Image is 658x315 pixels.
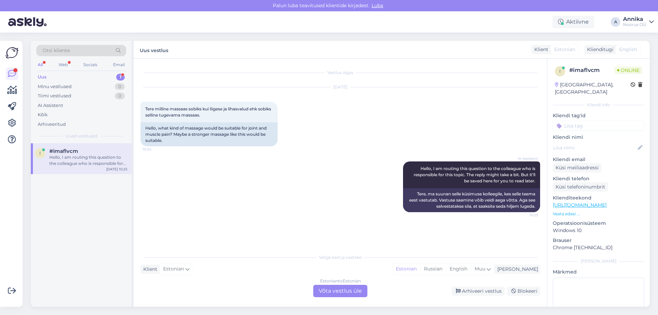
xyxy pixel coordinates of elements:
p: Kliendi nimi [553,134,644,141]
span: Muu [475,266,485,272]
div: Estonian [392,264,420,274]
span: Luba [369,2,385,9]
div: Hello, I am routing this question to the colleague who is responsible for this topic. The reply m... [49,154,127,167]
div: Küsi telefoninumbrit [553,182,608,192]
div: A [611,17,620,27]
p: Chrome [TECHNICAL_ID] [553,244,644,251]
input: Lisa nimi [553,144,636,152]
div: 1 [116,74,125,81]
div: [GEOGRAPHIC_DATA], [GEOGRAPHIC_DATA] [555,81,631,96]
p: Operatsioonisüsteem [553,220,644,227]
p: Kliendi tag'id [553,112,644,119]
span: English [619,46,637,53]
p: Klienditeekond [553,194,644,202]
div: # imaflvcm [569,66,614,74]
div: Klient [532,46,548,53]
div: Kliendi info [553,102,644,108]
div: Tiimi vestlused [38,93,71,99]
p: Vaata edasi ... [553,211,644,217]
div: Klient [141,266,157,273]
div: 0 [115,93,125,99]
div: [PERSON_NAME] [553,258,644,264]
span: i [559,69,561,74]
span: Tere milline massaas sobiks kui liigese ja lihasvalud ehk sobiks selline tugevama massaas. [145,106,272,118]
div: All [36,60,44,69]
div: Email [112,60,126,69]
div: Web [57,60,69,69]
div: AI Assistent [38,102,63,109]
span: AI Assistent [512,156,538,161]
div: Blokeeri [507,287,540,296]
div: [DATE] 10:25 [106,167,127,172]
p: Märkmed [553,268,644,276]
div: Socials [82,60,99,69]
div: Vestlus algas [141,70,540,76]
div: Hello, what kind of massage would be suitable for joint and muscle pain? Maybe a stronger massage... [141,122,278,146]
input: Lisa tag [553,121,644,131]
div: Tere, ma suunan selle küsimuse kolleegile, kes selle teema eest vastutab. Vastuse saamine võib ve... [403,188,540,212]
div: Aktiivne [552,16,594,28]
span: Otsi kliente [42,47,70,54]
div: Estonian to Estonian [320,278,361,284]
span: 10:25 [512,213,538,218]
a: [URL][DOMAIN_NAME] [553,202,607,208]
img: Askly Logo [5,46,19,59]
div: Arhiveeritud [38,121,66,128]
div: Uus [38,74,47,81]
span: Estonian [163,265,184,273]
p: Windows 10 [553,227,644,234]
span: #imaflvcm [49,148,78,154]
div: Valige keel ja vastake [141,254,540,261]
div: Annika [623,16,646,22]
p: Kliendi email [553,156,644,163]
div: Noorus OÜ [623,22,646,27]
div: [DATE] [141,84,540,90]
p: Kliendi telefon [553,175,644,182]
p: Brauser [553,237,644,244]
div: Russian [420,264,446,274]
div: English [446,264,471,274]
div: Võta vestlus üle [313,285,367,297]
div: Kõik [38,111,48,118]
div: Küsi meiliaadressi [553,163,601,172]
a: AnnikaNoorus OÜ [623,16,654,27]
span: Online [614,66,642,74]
span: Uued vestlused [65,133,97,139]
div: Minu vestlused [38,83,72,90]
div: [PERSON_NAME] [495,266,538,273]
span: Estonian [554,46,575,53]
span: Hello, I am routing this question to the colleague who is responsible for this topic. The reply m... [414,166,536,183]
span: i [39,150,41,156]
div: Klienditugi [584,46,613,53]
div: 0 [115,83,125,90]
label: Uus vestlus [140,45,168,54]
span: 10:24 [143,147,168,152]
div: Arhiveeri vestlus [452,287,504,296]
